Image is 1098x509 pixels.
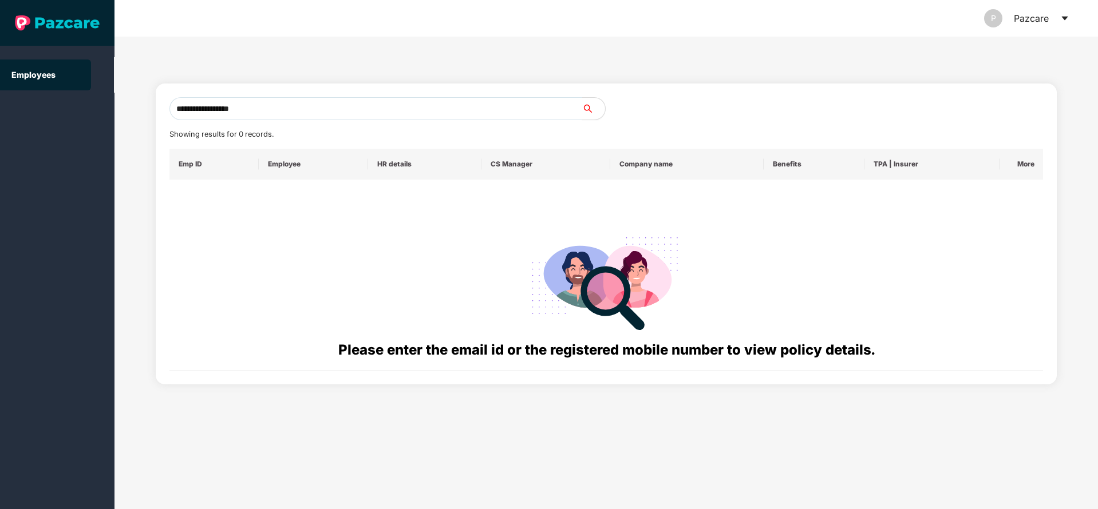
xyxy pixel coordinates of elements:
th: CS Manager [481,149,610,180]
th: Company name [610,149,764,180]
span: caret-down [1060,14,1069,23]
span: search [582,104,605,113]
a: Employees [11,70,56,79]
th: Employee [259,149,368,180]
th: Benefits [764,149,864,180]
th: More [1000,149,1043,180]
span: P [991,9,996,27]
img: svg+xml;base64,PHN2ZyB4bWxucz0iaHR0cDovL3d3dy53My5vcmcvMjAwMC9zdmciIHdpZHRoPSIyODgiIGhlaWdodD0iMj... [524,223,689,339]
th: TPA | Insurer [864,149,1000,180]
span: Showing results for 0 records. [169,130,274,138]
th: Emp ID [169,149,259,180]
span: Please enter the email id or the registered mobile number to view policy details. [338,341,875,358]
button: search [582,97,606,120]
th: HR details [368,149,481,180]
